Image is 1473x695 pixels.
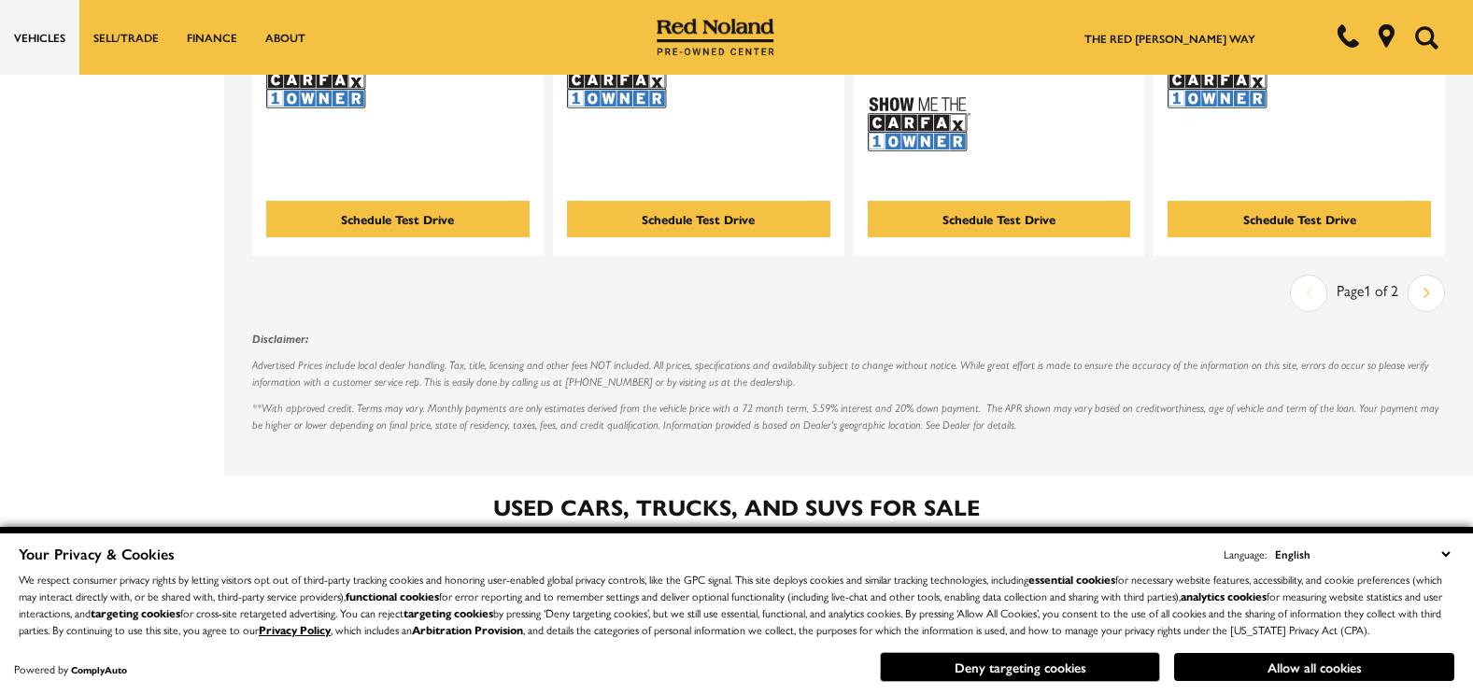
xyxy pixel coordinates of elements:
[19,571,1454,638] p: We respect consumer privacy rights by letting visitors opt out of third-party tracking cookies an...
[19,543,175,564] span: Your Privacy & Cookies
[1243,210,1356,228] div: Schedule Test Drive
[1181,588,1267,604] strong: analytics cookies
[657,25,774,44] a: Red Noland Pre-Owned
[341,210,454,228] div: Schedule Test Drive
[493,490,980,522] strong: Used Cars, Trucks, and SUVs for Sale
[1409,277,1444,309] a: next page
[1028,571,1115,588] strong: essential cookies
[412,621,523,638] strong: Arbitration Provision
[252,400,1445,433] p: **With approved credit. Terms may vary. Monthly payments are only estimates derived from the vehi...
[266,201,530,237] div: Schedule Test Drive - Used 2023 Toyota 4Runner TRD Pro With Navigation & 4WD
[1408,1,1445,74] button: Open the search field
[1168,47,1270,115] img: Show Me the CARFAX 1-Owner Badge
[14,663,127,675] div: Powered by
[868,90,970,158] img: Show Me the CARFAX 1-Owner Badge
[252,332,308,346] strong: Disclaimer:
[91,604,180,621] strong: targeting cookies
[266,47,369,115] img: Show Me the CARFAX 1-Owner Badge
[567,47,670,115] img: Show Me the CARFAX 1-Owner Badge
[346,588,439,604] strong: functional cookies
[1224,548,1267,560] div: Language:
[1327,275,1408,312] div: Page 1 of 2
[1270,544,1454,564] select: Language Select
[71,663,127,676] a: ComplyAuto
[259,621,331,638] a: Privacy Policy
[642,210,755,228] div: Schedule Test Drive
[404,604,493,621] strong: targeting cookies
[1174,653,1454,681] button: Allow all cookies
[1168,201,1431,237] div: Schedule Test Drive - Used 2024 GMC Sierra 1500 AT4 With Navigation & 4WD
[657,19,774,56] img: Red Noland Pre-Owned
[1084,30,1255,47] a: The Red [PERSON_NAME] Way
[880,652,1160,682] button: Deny targeting cookies
[868,201,1131,237] div: Schedule Test Drive - Used 2023 Lexus GX 460 With Navigation & 4WD
[942,210,1055,228] div: Schedule Test Drive
[252,357,1445,390] p: Advertised Prices include local dealer handling. Tax, title, licensing and other fees NOT include...
[567,201,830,237] div: Schedule Test Drive - Used 2023 Ford F-150 Platinum With Navigation & 4WD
